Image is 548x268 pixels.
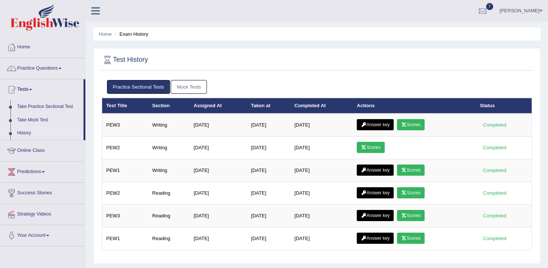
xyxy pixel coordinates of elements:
[480,212,509,220] div: Completed
[148,114,189,137] td: Writing
[190,137,247,159] td: [DATE]
[14,114,84,127] a: Take Mock Test
[480,189,509,197] div: Completed
[190,205,247,227] td: [DATE]
[14,127,84,140] a: History
[357,233,394,244] a: Answer key
[102,54,148,66] h2: Test History
[397,119,425,130] a: Scores
[480,166,509,174] div: Completed
[357,165,394,176] a: Answer key
[480,144,509,151] div: Completed
[247,137,290,159] td: [DATE]
[148,182,189,205] td: Reading
[397,210,425,221] a: Scores
[290,98,353,114] th: Completed At
[113,31,148,38] li: Exam History
[102,98,148,114] th: Test Title
[0,37,85,55] a: Home
[190,98,247,114] th: Assigned At
[102,227,148,250] td: PEW1
[102,159,148,182] td: PEW1
[190,182,247,205] td: [DATE]
[290,182,353,205] td: [DATE]
[190,114,247,137] td: [DATE]
[480,121,509,129] div: Completed
[102,137,148,159] td: PEW2
[190,159,247,182] td: [DATE]
[148,205,189,227] td: Reading
[171,80,207,94] a: Mock Tests
[290,159,353,182] td: [DATE]
[99,31,112,37] a: Home
[247,159,290,182] td: [DATE]
[102,114,148,137] td: PEW3
[107,80,170,94] a: Practice Sectional Tests
[148,137,189,159] td: Writing
[102,205,148,227] td: PEW3
[102,182,148,205] td: PEW2
[397,165,425,176] a: Scores
[247,114,290,137] td: [DATE]
[247,205,290,227] td: [DATE]
[190,227,247,250] td: [DATE]
[353,98,476,114] th: Actions
[357,119,394,130] a: Answer key
[290,114,353,137] td: [DATE]
[397,187,425,198] a: Scores
[247,182,290,205] td: [DATE]
[480,234,509,242] div: Completed
[247,98,290,114] th: Taken at
[0,58,85,77] a: Practice Questions
[476,98,532,114] th: Status
[486,3,494,10] span: 7
[14,100,84,114] a: Take Practice Sectional Test
[357,142,384,153] a: Scores
[0,140,85,159] a: Online Class
[0,204,85,223] a: Strategy Videos
[290,137,353,159] td: [DATE]
[357,210,394,221] a: Answer key
[0,79,84,98] a: Tests
[247,227,290,250] td: [DATE]
[148,98,189,114] th: Section
[397,233,425,244] a: Scores
[0,183,85,201] a: Success Stories
[148,227,189,250] td: Reading
[290,205,353,227] td: [DATE]
[357,187,394,198] a: Answer key
[148,159,189,182] td: Writing
[290,227,353,250] td: [DATE]
[0,225,85,244] a: Your Account
[0,162,85,180] a: Predictions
